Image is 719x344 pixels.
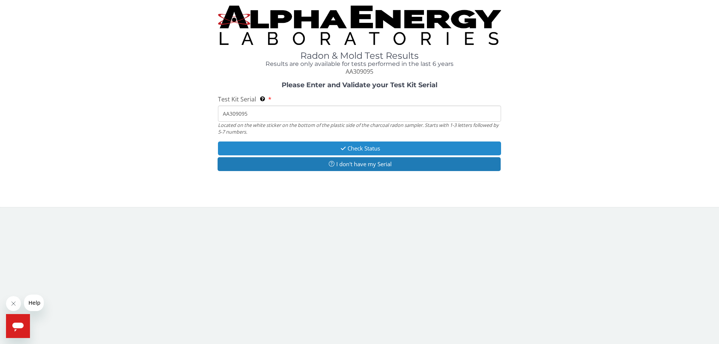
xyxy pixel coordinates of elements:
img: TightCrop.jpg [218,6,501,45]
h4: Results are only available for tests performed in the last 6 years [218,61,501,67]
iframe: Message from company [24,295,44,311]
span: Test Kit Serial [218,95,256,103]
iframe: Close message [6,296,21,311]
button: I don't have my Serial [218,157,501,171]
span: AA309095 [346,67,373,76]
div: Located on the white sticker on the bottom of the plastic side of the charcoal radon sampler. Sta... [218,122,501,136]
button: Check Status [218,141,501,155]
h1: Radon & Mold Test Results [218,51,501,61]
strong: Please Enter and Validate your Test Kit Serial [282,81,437,89]
iframe: Button to launch messaging window [6,314,30,338]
